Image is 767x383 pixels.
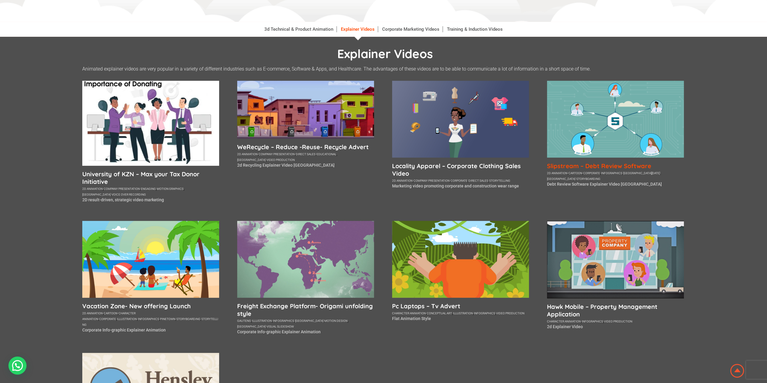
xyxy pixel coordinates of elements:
[117,317,137,321] a: illustration
[237,319,251,322] a: gauteng
[82,187,103,190] a: 2d animation
[392,310,529,316] div: , , , ,
[259,152,295,156] a: company presentation
[82,312,103,315] a: 2d animation
[568,171,582,175] a: cartoon
[392,177,529,183] div: , , , ,
[547,303,684,318] a: Hawk Mobile – Property Management Application
[392,316,529,321] p: Flat Animation Style
[237,329,374,334] p: Corporate Info-graphic Explainer Animation
[104,187,140,190] a: company presentation
[392,312,426,315] a: character animation
[237,152,258,156] a: 2d animation
[237,143,374,151] a: WeRecycle – Reduce -Reuse- Recycle Advert
[141,187,156,190] a: engaging
[112,193,146,196] a: voice over recording
[176,317,200,321] a: storyboarding
[138,317,159,321] a: infographics
[82,317,218,326] a: storytelling
[468,179,488,182] a: direct sales
[316,152,336,156] a: educational
[547,177,575,181] a: [GEOGRAPHIC_DATA]
[547,162,684,170] a: Slipstream – Debt Review Software
[582,320,603,323] a: infographics
[160,317,175,321] a: pinetown
[82,170,219,185] a: University of KZN – Max your Tax Donor Initiative
[237,151,374,162] div: , , , , ,
[451,179,467,182] a: corporate
[252,319,272,322] a: illustration
[237,158,266,162] a: [GEOGRAPHIC_DATA]
[547,318,684,324] div: , ,
[453,312,473,315] a: illustration
[82,66,685,72] p: Animated explainer videos are very popular in a variety of different industries such as E-commerc...
[324,319,347,322] a: motion design
[392,184,529,188] p: Marketing video promoting corporate and construction wear range
[82,328,219,332] p: Corporate Info-graphic Explainer Animation
[82,312,136,321] a: character animation
[729,363,745,379] img: Animation Studio South Africa
[82,193,111,196] a: [GEOGRAPHIC_DATA]
[295,319,323,322] a: [GEOGRAPHIC_DATA]
[604,320,632,323] a: video production
[82,302,219,310] a: Vacation Zone- New offering Launch
[104,312,118,315] a: cartoon
[237,163,374,168] p: 2d Recycling Explainer Video [GEOGRAPHIC_DATA]
[379,26,443,32] a: Corporate Marketing Videos
[237,325,266,328] a: [GEOGRAPHIC_DATA]
[623,171,660,175] a: [GEOGRAPHIC_DATA][DATE]
[82,185,219,197] div: , , , , ,
[444,26,506,32] a: Training & Induction Videos
[99,317,116,321] a: corporate
[338,26,378,32] a: Explainer Videos
[547,171,567,175] a: 2d animation
[392,162,529,177] a: Locality Apparel – Corporate Clothing Sales Video
[427,312,452,315] a: conceptual art
[547,182,684,187] p: Debt Review Software Explainer Video [GEOGRAPHIC_DATA]
[296,152,316,156] a: direct sales
[266,158,295,162] a: video production
[496,312,524,315] a: video production
[273,319,294,322] a: infographics
[261,26,337,32] a: 3d Technical & Product Animation
[266,325,294,328] a: visual slideshow
[237,302,374,317] a: Freight Exchange Platform- Origami unfolding style
[392,302,529,310] a: Pc Laptops – Tv Advert
[601,171,622,175] a: infographics
[237,317,374,329] div: , , , , , ,
[583,171,600,175] a: corporate
[82,197,219,202] p: 2D result-driven, strategic video marketing
[547,170,684,181] div: , , , , , ,
[474,312,495,315] a: infographics
[85,46,685,61] h1: Explainer Videos
[547,320,581,323] a: character animation
[413,179,450,182] a: company presentation
[576,177,600,181] a: storyboarding
[157,187,184,190] a: motion graphics
[82,310,219,327] div: , , , , , , , ,
[392,179,413,182] a: 2d animation
[547,324,684,329] p: 2d Explainer Video
[489,179,510,182] a: storytelling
